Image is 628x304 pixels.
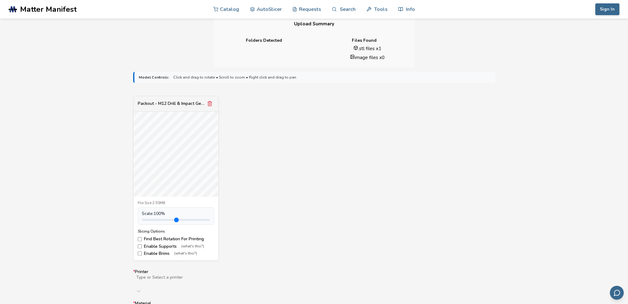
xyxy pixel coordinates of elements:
div: Type or Select a printer [136,275,492,280]
input: *PrinterType or Select a printer [136,280,332,285]
input: Enable Brims(what's this?) [138,251,142,255]
input: Find Best Rotation For Printing [138,237,142,241]
span: Matter Manifest [20,5,77,14]
span: Click and drag to rotate • Scroll to zoom • Right click and drag to pan [173,75,296,79]
li: image files x 0 [325,54,410,61]
div: File Size: 2.50MB [138,201,214,205]
h4: Folders Detected [218,38,310,43]
div: Slicing Options: [138,229,214,233]
label: Printer [133,269,495,297]
label: Find Best Rotation For Printing [138,237,214,242]
span: (what's this?) [174,251,197,256]
li: .stl files x 1 [325,45,410,52]
strong: Model Controls: [139,75,169,79]
button: Sign In [595,3,619,15]
span: Scale: 100 % [142,211,165,216]
div: Packout - M12 Drill & Impact Gen 3 - Standard - PART B - V1.0.stl [138,101,205,106]
label: Enable Brims [138,251,214,256]
h3: Upload Summary [214,15,415,33]
button: Send feedback via email [610,286,624,300]
h4: Files Found [318,38,410,43]
button: Remove model [205,99,214,108]
label: Enable Supports [138,244,214,249]
span: (what's this?) [181,244,204,249]
input: Enable Supports(what's this?) [138,244,142,248]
